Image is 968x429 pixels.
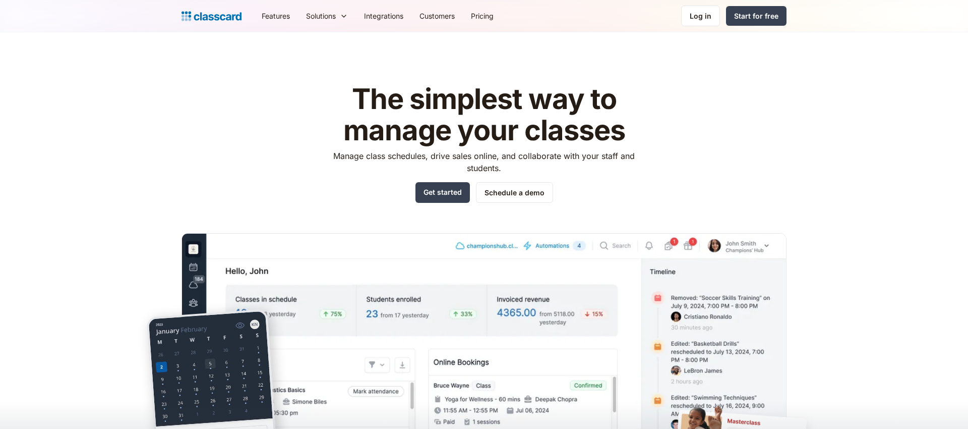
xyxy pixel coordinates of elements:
div: Log in [690,11,711,21]
a: Get started [415,182,470,203]
div: Solutions [306,11,336,21]
h1: The simplest way to manage your classes [324,84,644,146]
a: Log in [681,6,720,26]
a: Integrations [356,5,411,27]
a: Start for free [726,6,786,26]
a: Features [254,5,298,27]
a: Schedule a demo [476,182,553,203]
p: Manage class schedules, drive sales online, and collaborate with your staff and students. [324,150,644,174]
a: Pricing [463,5,502,27]
a: home [181,9,241,23]
div: Solutions [298,5,356,27]
div: Start for free [734,11,778,21]
a: Customers [411,5,463,27]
